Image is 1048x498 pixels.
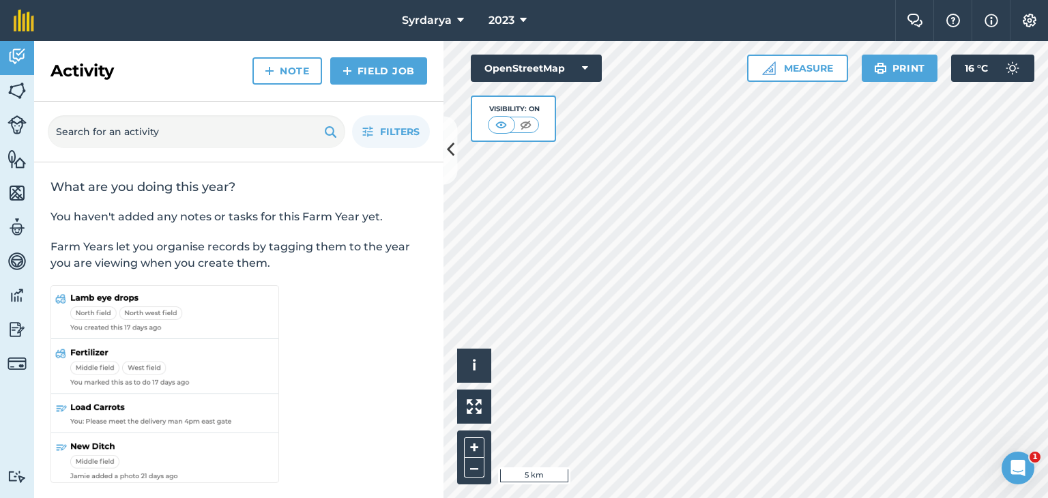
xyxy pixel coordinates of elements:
button: Print [862,55,938,82]
img: svg+xml;base64,PD94bWwgdmVyc2lvbj0iMS4wIiBlbmNvZGluZz0idXRmLTgiPz4KPCEtLSBHZW5lcmF0b3I6IEFkb2JlIE... [8,285,27,306]
button: + [464,437,484,458]
img: A cog icon [1021,14,1038,27]
a: Field Job [330,57,427,85]
div: Visibility: On [488,104,540,115]
img: svg+xml;base64,PHN2ZyB4bWxucz0iaHR0cDovL3d3dy53My5vcmcvMjAwMC9zdmciIHdpZHRoPSI1NiIgaGVpZ2h0PSI2MC... [8,149,27,169]
p: Farm Years let you organise records by tagging them to the year you are viewing when you create t... [50,239,427,272]
img: A question mark icon [945,14,961,27]
img: Two speech bubbles overlapping with the left bubble in the forefront [907,14,923,27]
iframe: Intercom live chat [1002,452,1034,484]
span: 2023 [489,12,514,29]
img: svg+xml;base64,PD94bWwgdmVyc2lvbj0iMS4wIiBlbmNvZGluZz0idXRmLTgiPz4KPCEtLSBHZW5lcmF0b3I6IEFkb2JlIE... [8,354,27,373]
span: 16 ° C [965,55,988,82]
img: svg+xml;base64,PHN2ZyB4bWxucz0iaHR0cDovL3d3dy53My5vcmcvMjAwMC9zdmciIHdpZHRoPSIxNyIgaGVpZ2h0PSIxNy... [985,12,998,29]
input: Search for an activity [48,115,345,148]
button: OpenStreetMap [471,55,602,82]
a: Note [252,57,322,85]
img: Ruler icon [762,61,776,75]
img: svg+xml;base64,PD94bWwgdmVyc2lvbj0iMS4wIiBlbmNvZGluZz0idXRmLTgiPz4KPCEtLSBHZW5lcmF0b3I6IEFkb2JlIE... [8,46,27,67]
button: Measure [747,55,848,82]
h2: What are you doing this year? [50,179,427,195]
span: 1 [1030,452,1040,463]
img: svg+xml;base64,PHN2ZyB4bWxucz0iaHR0cDovL3d3dy53My5vcmcvMjAwMC9zdmciIHdpZHRoPSIxNCIgaGVpZ2h0PSIyNC... [265,63,274,79]
img: svg+xml;base64,PHN2ZyB4bWxucz0iaHR0cDovL3d3dy53My5vcmcvMjAwMC9zdmciIHdpZHRoPSIxNCIgaGVpZ2h0PSIyNC... [343,63,352,79]
button: 16 °C [951,55,1034,82]
p: You haven't added any notes or tasks for this Farm Year yet. [50,209,427,225]
img: svg+xml;base64,PHN2ZyB4bWxucz0iaHR0cDovL3d3dy53My5vcmcvMjAwMC9zdmciIHdpZHRoPSIxOSIgaGVpZ2h0PSIyNC... [874,60,887,76]
img: svg+xml;base64,PD94bWwgdmVyc2lvbj0iMS4wIiBlbmNvZGluZz0idXRmLTgiPz4KPCEtLSBHZW5lcmF0b3I6IEFkb2JlIE... [8,319,27,340]
img: Four arrows, one pointing top left, one top right, one bottom right and the last bottom left [467,399,482,414]
img: svg+xml;base64,PD94bWwgdmVyc2lvbj0iMS4wIiBlbmNvZGluZz0idXRmLTgiPz4KPCEtLSBHZW5lcmF0b3I6IEFkb2JlIE... [8,470,27,483]
img: svg+xml;base64,PD94bWwgdmVyc2lvbj0iMS4wIiBlbmNvZGluZz0idXRmLTgiPz4KPCEtLSBHZW5lcmF0b3I6IEFkb2JlIE... [8,115,27,134]
img: svg+xml;base64,PHN2ZyB4bWxucz0iaHR0cDovL3d3dy53My5vcmcvMjAwMC9zdmciIHdpZHRoPSIxOSIgaGVpZ2h0PSIyNC... [324,123,337,140]
img: svg+xml;base64,PHN2ZyB4bWxucz0iaHR0cDovL3d3dy53My5vcmcvMjAwMC9zdmciIHdpZHRoPSI1NiIgaGVpZ2h0PSI2MC... [8,80,27,101]
button: – [464,458,484,478]
h2: Activity [50,60,114,82]
img: svg+xml;base64,PD94bWwgdmVyc2lvbj0iMS4wIiBlbmNvZGluZz0idXRmLTgiPz4KPCEtLSBHZW5lcmF0b3I6IEFkb2JlIE... [999,55,1026,82]
img: svg+xml;base64,PHN2ZyB4bWxucz0iaHR0cDovL3d3dy53My5vcmcvMjAwMC9zdmciIHdpZHRoPSI1MCIgaGVpZ2h0PSI0MC... [517,118,534,132]
img: svg+xml;base64,PHN2ZyB4bWxucz0iaHR0cDovL3d3dy53My5vcmcvMjAwMC9zdmciIHdpZHRoPSI1MCIgaGVpZ2h0PSI0MC... [493,118,510,132]
span: i [472,357,476,374]
img: svg+xml;base64,PD94bWwgdmVyc2lvbj0iMS4wIiBlbmNvZGluZz0idXRmLTgiPz4KPCEtLSBHZW5lcmF0b3I6IEFkb2JlIE... [8,217,27,237]
img: fieldmargin Logo [14,10,34,31]
button: i [457,349,491,383]
button: Filters [352,115,430,148]
img: svg+xml;base64,PD94bWwgdmVyc2lvbj0iMS4wIiBlbmNvZGluZz0idXRmLTgiPz4KPCEtLSBHZW5lcmF0b3I6IEFkb2JlIE... [8,251,27,272]
span: Filters [380,124,420,139]
span: Syrdarya [402,12,452,29]
img: svg+xml;base64,PHN2ZyB4bWxucz0iaHR0cDovL3d3dy53My5vcmcvMjAwMC9zdmciIHdpZHRoPSI1NiIgaGVpZ2h0PSI2MC... [8,183,27,203]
